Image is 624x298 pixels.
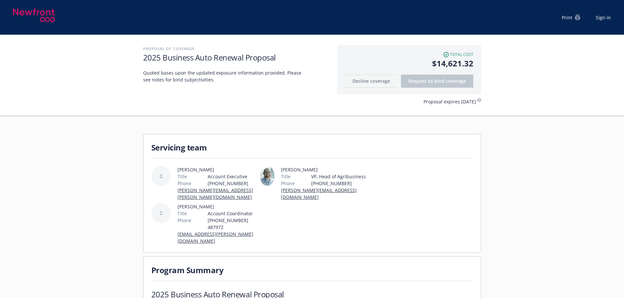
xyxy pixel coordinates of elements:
[281,180,295,187] span: Phone
[178,187,253,200] a: [PERSON_NAME][EMAIL_ADDRESS][PERSON_NAME][DOMAIN_NAME]
[151,265,473,275] h1: Program Summary
[281,166,366,173] span: [PERSON_NAME]
[178,210,187,217] span: Title
[151,142,473,153] h1: Servicing team
[311,180,366,187] span: [PHONE_NUMBER]
[178,217,191,224] span: Phone
[208,210,257,217] span: Account Coordinator
[178,180,191,187] span: Phone
[408,78,466,84] span: Request to bind
[178,173,187,180] span: Title
[345,75,398,88] button: Decline coverage
[260,166,275,186] img: employee photo
[596,14,611,21] a: Sign in
[178,231,253,244] a: [EMAIL_ADDRESS][PERSON_NAME][DOMAIN_NAME]
[143,52,331,63] h1: 2025 Business Auto Renewal Proposal
[450,52,473,58] span: Total cost
[281,173,291,180] span: Title
[178,203,257,210] span: [PERSON_NAME]
[281,187,357,200] a: [PERSON_NAME][EMAIL_ADDRESS][DOMAIN_NAME]
[401,75,473,88] button: Request to bindcoverage
[345,58,473,69] span: $14,621.32
[352,78,390,84] span: Decline coverage
[562,14,580,21] div: Print
[178,166,257,173] span: [PERSON_NAME]
[424,98,476,105] span: Proposal expires [DATE]
[143,69,307,83] span: Quoted bases upon the updated exposure information provided. Please see notes for bind subjectivi...
[208,180,257,187] span: [PHONE_NUMBER]
[311,173,366,180] span: VP, Head of Agribusiness
[143,45,331,52] h2: Proposal of coverage
[208,217,257,231] span: [PHONE_NUMBER] 487972
[208,173,257,180] span: Account Executive
[446,78,466,84] span: coverage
